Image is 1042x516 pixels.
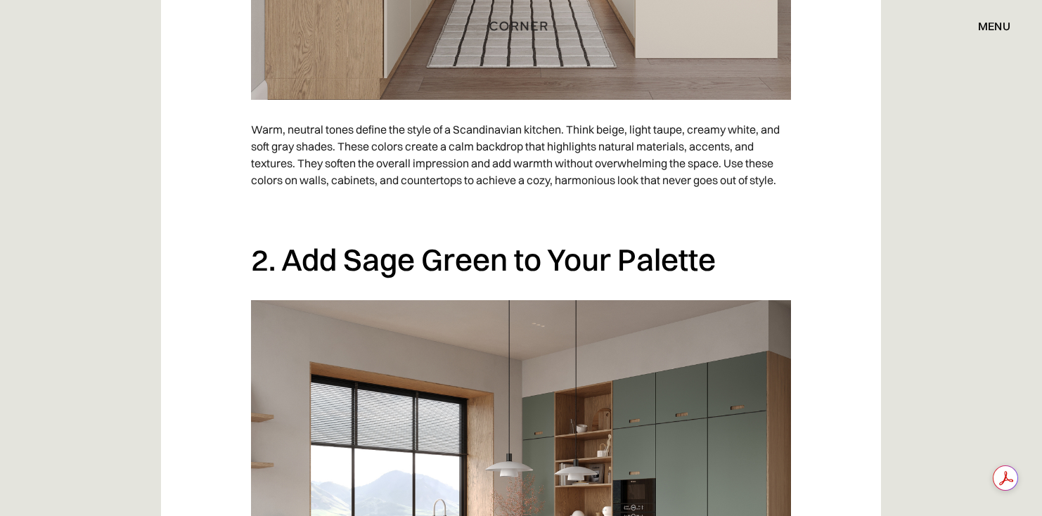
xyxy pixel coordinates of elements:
div: menu [964,14,1010,38]
h2: 2. Add Sage Green to Your Palette [251,240,791,279]
a: home [482,17,560,35]
p: Warm, neutral tones define the style of a Scandinavian kitchen. Think beige, light taupe, creamy ... [251,114,791,195]
div: menu [978,20,1010,32]
p: ‍ [251,195,791,226]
